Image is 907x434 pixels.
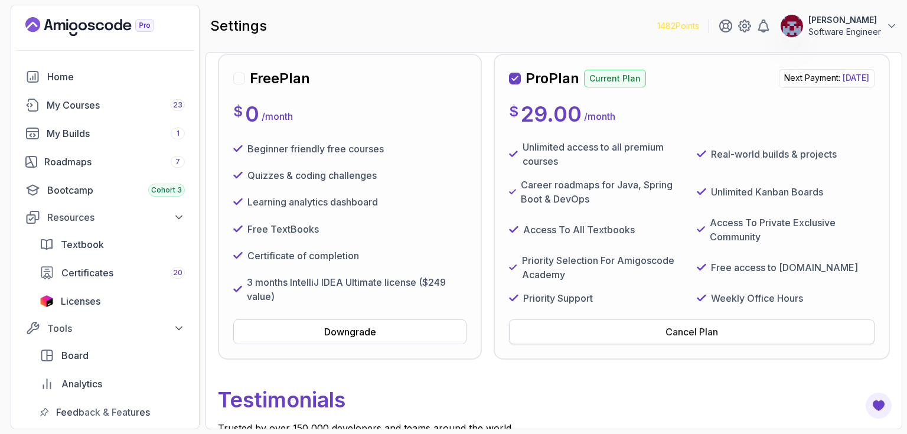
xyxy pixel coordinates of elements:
[18,207,192,228] button: Resources
[711,291,803,305] p: Weekly Office Hours
[247,142,384,156] p: Beginner friendly free courses
[175,157,180,167] span: 7
[584,70,646,87] p: Current Plan
[40,295,54,307] img: jetbrains icon
[523,140,687,168] p: Unlimited access to all premium courses
[247,249,359,263] p: Certificate of completion
[32,400,192,424] a: feedback
[808,14,881,26] p: [PERSON_NAME]
[711,185,823,199] p: Unlimited Kanban Boards
[523,223,635,237] p: Access To All Textbooks
[61,348,89,363] span: Board
[61,266,113,280] span: Certificates
[843,73,869,83] span: [DATE]
[710,216,875,244] p: Access To Private Exclusive Community
[44,155,185,169] div: Roadmaps
[521,102,582,126] p: 29.00
[25,17,181,36] a: Landing page
[245,102,259,126] p: 0
[247,222,319,236] p: Free TextBooks
[521,178,687,206] p: Career roadmaps for Java, Spring Boot & DevOps
[509,319,875,344] button: Cancel Plan
[32,289,192,313] a: licenses
[32,233,192,256] a: textbook
[247,195,378,209] p: Learning analytics dashboard
[56,405,150,419] span: Feedback & Features
[32,261,192,285] a: certificates
[711,260,858,275] p: Free access to [DOMAIN_NAME]
[47,183,185,197] div: Bootcamp
[47,98,185,112] div: My Courses
[247,168,377,182] p: Quizzes & coding challenges
[262,109,293,123] p: / month
[665,325,718,339] div: Cancel Plan
[177,129,180,138] span: 1
[18,65,192,89] a: home
[61,377,102,391] span: Analytics
[779,69,875,88] p: Next Payment:
[711,147,837,161] p: Real-world builds & projects
[47,210,185,224] div: Resources
[657,20,699,32] p: 1482 Points
[18,93,192,117] a: courses
[808,26,881,38] p: Software Engineer
[32,344,192,367] a: board
[247,275,466,304] p: 3 months IntelliJ IDEA Ultimate license ($249 value)
[32,372,192,396] a: analytics
[18,122,192,145] a: builds
[522,253,687,282] p: Priority Selection For Amigoscode Academy
[523,291,593,305] p: Priority Support
[526,69,579,88] h2: Pro Plan
[18,150,192,174] a: roadmaps
[509,102,518,121] p: $
[233,319,466,344] button: Downgrade
[18,318,192,339] button: Tools
[233,102,243,121] p: $
[780,14,898,38] button: user profile image[PERSON_NAME]Software Engineer
[250,69,310,88] h2: Free Plan
[47,126,185,141] div: My Builds
[584,109,615,123] p: / month
[61,294,100,308] span: Licenses
[47,70,185,84] div: Home
[781,15,803,37] img: user profile image
[324,325,376,339] div: Downgrade
[151,185,182,195] span: Cohort 3
[173,100,182,110] span: 23
[218,378,890,421] p: Testimonials
[61,237,104,252] span: Textbook
[210,17,267,35] h2: settings
[173,268,182,278] span: 20
[47,321,185,335] div: Tools
[864,391,893,420] button: Open Feedback Button
[18,178,192,202] a: bootcamp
